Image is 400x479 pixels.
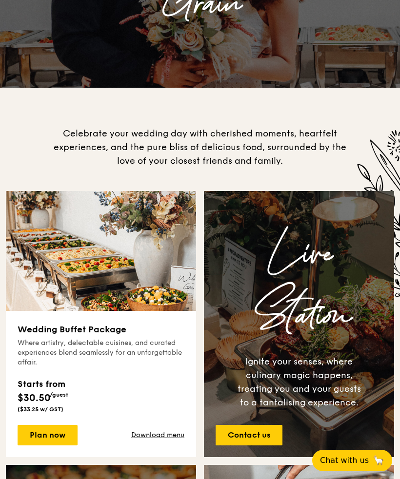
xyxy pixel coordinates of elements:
div: $30.50 [18,377,68,405]
img: flower-right.de2a98c9.png [325,117,400,350]
div: Starts from [18,377,68,391]
a: Plan now [18,425,78,445]
div: Where artistry, delectable cuisines, and curated experiences blend seamlessly for an unforgettabl... [18,338,184,367]
span: Chat with us [320,455,369,466]
a: Download menu [131,430,184,440]
a: Contact us [216,425,282,445]
span: 🦙 [373,455,384,466]
h3: Live Station [212,223,386,347]
h3: Wedding Buffet Package [18,323,184,336]
div: ($33.25 w/ GST) [18,405,68,413]
span: /guest [50,391,68,398]
button: Chat with us🦙 [312,450,392,471]
div: Celebrate your wedding day with cherished moments, heartfelt experiences, and the pure bliss of d... [49,127,351,168]
img: grain-wedding-buffet-package-thumbnail.jpg [6,191,196,311]
div: Ignite your senses, where culinary magic happens, treating you and your guests to a tantalising e... [234,355,364,409]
